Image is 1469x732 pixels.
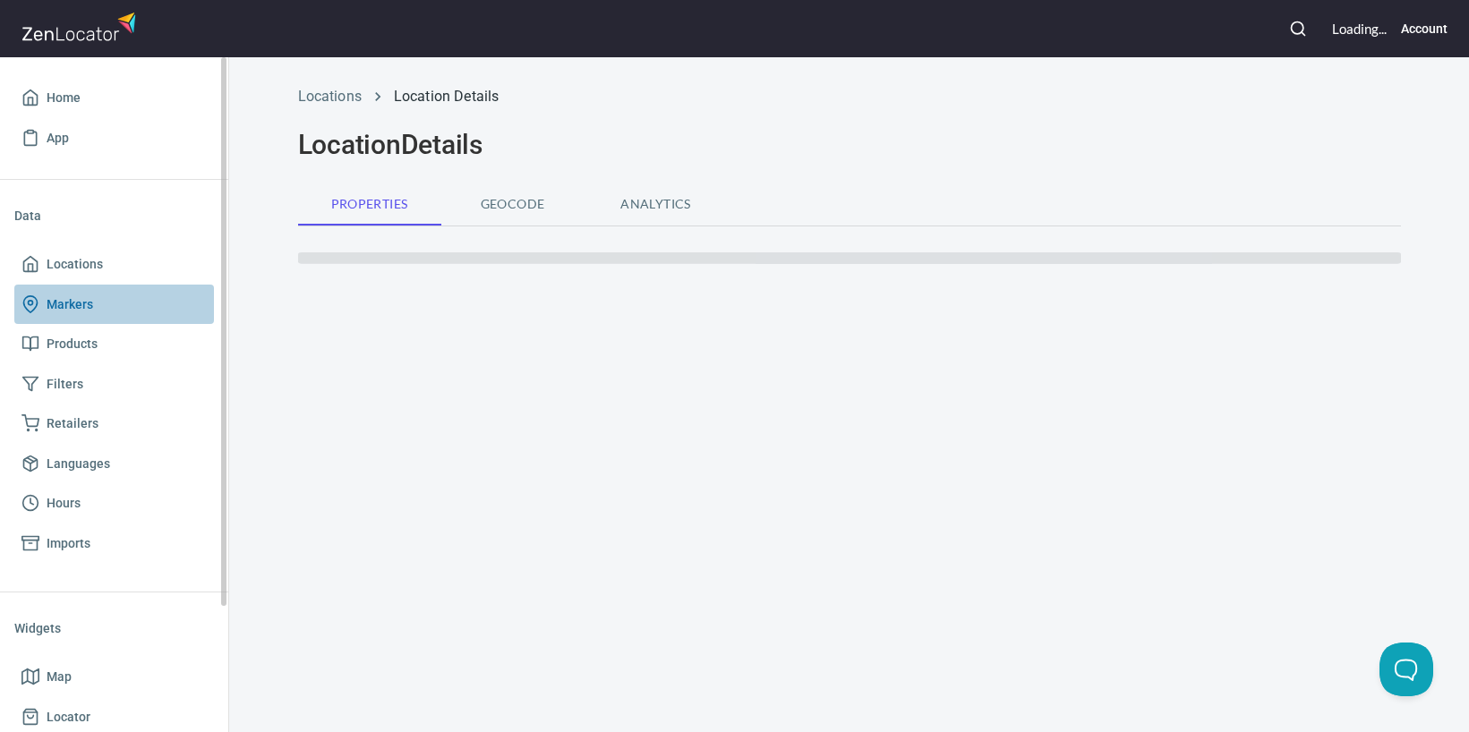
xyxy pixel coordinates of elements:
[47,492,81,515] span: Hours
[47,413,98,435] span: Retailers
[1278,9,1318,48] button: Search
[47,127,69,149] span: App
[14,285,214,325] a: Markers
[14,607,214,650] li: Widgets
[452,193,574,216] span: Geocode
[47,706,90,728] span: Locator
[14,404,214,444] a: Retailers
[14,523,214,564] a: Imports
[309,193,431,216] span: Properties
[394,88,499,105] a: Location Details
[21,7,141,46] img: zenlocator
[14,194,214,237] li: Data
[1401,19,1448,38] h6: Account
[14,657,214,697] a: Map
[14,244,214,285] a: Locations
[14,118,214,158] a: App
[14,78,214,118] a: Home
[14,483,214,523] a: Hours
[14,324,214,364] a: Products
[47,373,83,396] span: Filters
[14,444,214,484] a: Languages
[1379,643,1433,696] iframe: Help Scout Beacon - Open
[47,453,110,475] span: Languages
[47,532,90,555] span: Imports
[47,294,93,316] span: Markers
[47,87,81,109] span: Home
[14,364,214,404] a: Filters
[298,129,1401,161] h2: Location Details
[298,88,362,105] a: Locations
[47,333,98,355] span: Products
[47,666,72,688] span: Map
[1401,9,1448,48] button: Account
[595,193,717,216] span: Analytics
[298,86,1401,107] nav: breadcrumb
[1332,20,1387,38] div: Loading...
[47,253,103,276] span: Locations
